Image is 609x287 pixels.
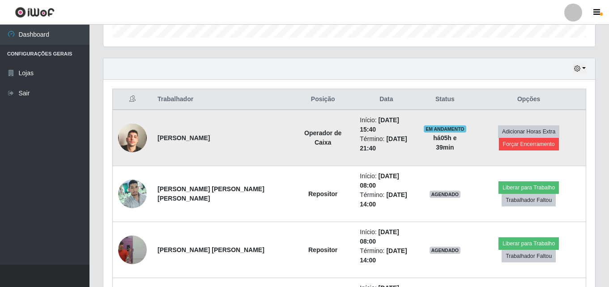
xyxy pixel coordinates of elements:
strong: Repositor [308,246,337,253]
th: Opções [472,89,586,110]
img: CoreUI Logo [15,7,55,18]
button: Trabalhador Faltou [502,194,556,206]
span: AGENDADO [430,247,461,254]
img: 1747873820563.jpeg [118,175,147,213]
strong: [PERSON_NAME] [158,134,210,141]
li: Início: [360,171,413,190]
strong: Operador de Caixa [304,129,341,146]
strong: Repositor [308,190,337,197]
th: Data [354,89,418,110]
strong: [PERSON_NAME] [PERSON_NAME] [158,246,264,253]
button: Liberar para Trabalho [498,237,559,250]
button: Forçar Encerramento [499,138,559,150]
strong: há 05 h e 39 min [433,134,456,151]
time: [DATE] 08:00 [360,228,399,245]
li: Início: [360,227,413,246]
time: [DATE] 15:40 [360,116,399,133]
th: Trabalhador [152,89,291,110]
li: Início: [360,116,413,134]
button: Liberar para Trabalho [498,181,559,194]
span: EM ANDAMENTO [424,125,466,133]
button: Adicionar Horas Extra [498,125,559,138]
strong: [PERSON_NAME] [PERSON_NAME] [PERSON_NAME] [158,185,264,202]
li: Término: [360,190,413,209]
button: Trabalhador Faltou [502,250,556,262]
th: Posição [291,89,354,110]
img: 1754148247529.jpeg [118,224,147,275]
th: Status [418,89,472,110]
span: AGENDADO [430,191,461,198]
time: [DATE] 08:00 [360,172,399,189]
img: 1739480983159.jpeg [118,112,147,163]
li: Término: [360,246,413,265]
li: Término: [360,134,413,153]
